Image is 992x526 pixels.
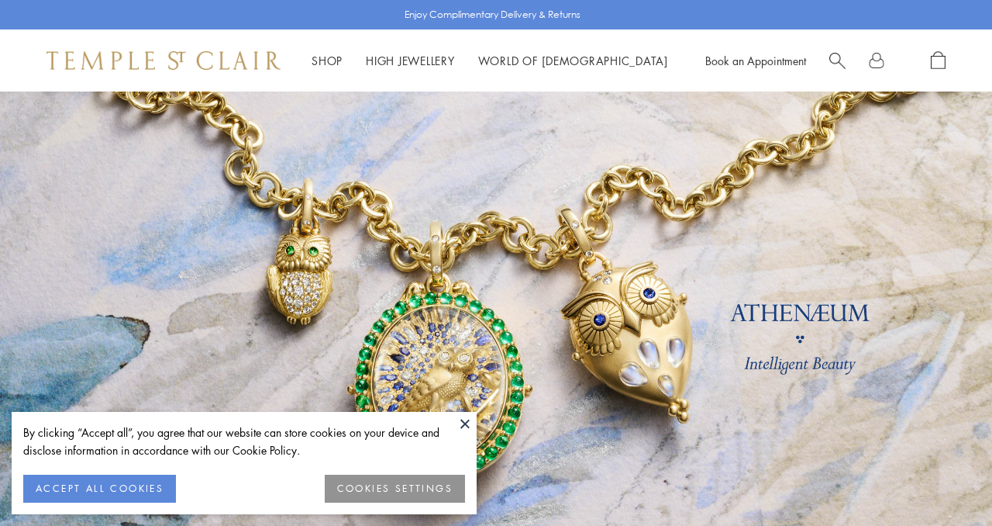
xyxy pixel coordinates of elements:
a: Search [829,51,846,71]
button: ACCEPT ALL COOKIES [23,475,176,503]
a: Book an Appointment [705,53,806,68]
a: High JewelleryHigh Jewellery [366,53,455,68]
button: COOKIES SETTINGS [325,475,465,503]
a: Open Shopping Bag [931,51,945,71]
p: Enjoy Complimentary Delivery & Returns [405,7,580,22]
nav: Main navigation [312,51,668,71]
a: World of [DEMOGRAPHIC_DATA]World of [DEMOGRAPHIC_DATA] [478,53,668,68]
div: By clicking “Accept all”, you agree that our website can store cookies on your device and disclos... [23,424,465,459]
img: Temple St. Clair [46,51,281,70]
a: ShopShop [312,53,343,68]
